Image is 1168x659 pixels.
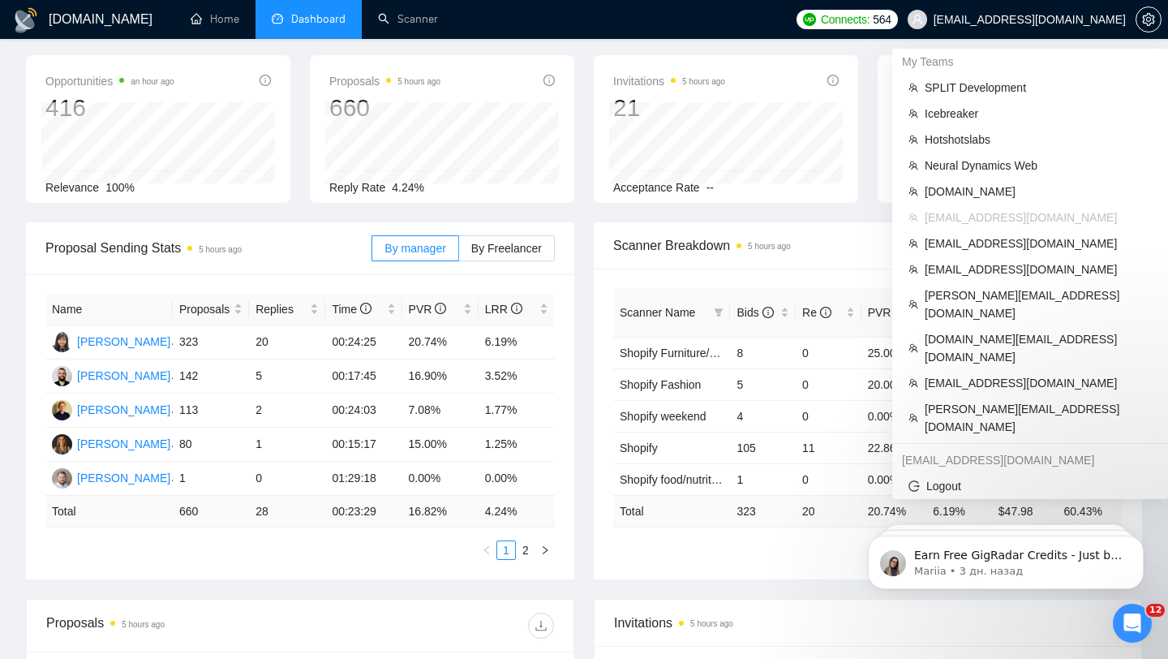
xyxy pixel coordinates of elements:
span: Invitations [614,613,1122,633]
td: 25.00% [861,337,927,368]
img: logo [13,7,39,33]
span: Shopify weekend [620,410,706,423]
div: [PERSON_NAME] [77,367,170,385]
td: 20 [796,495,861,527]
td: 6.19% [479,325,555,360]
td: 1 [730,463,796,495]
td: 28 [249,496,325,528]
td: 20.74 % [861,495,927,527]
td: 16.82 % [402,496,479,528]
span: Scanner Name [620,306,695,319]
td: 0 [796,368,861,400]
span: Bids [736,306,773,319]
iframe: Intercom notifications сообщение [844,502,1168,615]
span: filter [711,300,727,325]
span: team [908,299,918,309]
td: 01:29:18 [325,462,401,496]
span: info-circle [360,303,371,314]
span: 100% [105,181,135,194]
img: NK [52,434,72,454]
div: vladyslavsharahov@gmail.com [892,447,1168,473]
span: dashboard [272,13,283,24]
div: 660 [329,93,440,123]
a: 2 [517,541,535,559]
span: Invitations [613,71,725,91]
td: 0 [796,463,861,495]
span: team [908,83,918,93]
td: 0.00% [402,462,479,496]
img: AH [52,400,72,420]
time: 5 hours ago [682,77,725,86]
td: 1.25% [479,428,555,462]
button: download [528,613,554,639]
button: left [477,541,496,560]
span: info-circle [543,75,555,86]
td: 0.00% [861,400,927,432]
span: Proposal Sending Stats [45,238,371,258]
time: an hour ago [131,77,174,86]
td: 15.00% [402,428,479,462]
span: team [908,378,918,388]
td: 00:24:03 [325,394,401,428]
span: Acceptance Rate [613,181,700,194]
td: 16.90% [402,360,479,394]
a: VN[PERSON_NAME] [52,334,170,347]
a: searchScanner [378,12,438,26]
span: PVR [409,303,447,316]
iframe: Intercom live chat [1113,604,1152,643]
img: VN [52,332,72,352]
div: [PERSON_NAME] [77,401,170,419]
span: [EMAIL_ADDRESS][DOMAIN_NAME] [925,374,1152,392]
span: [EMAIL_ADDRESS][DOMAIN_NAME] [925,209,1152,226]
time: 5 hours ago [199,245,242,254]
span: Reply Rate [329,181,385,194]
span: info-circle [435,303,446,314]
span: Re [802,306,831,319]
span: By manager [384,242,445,255]
span: logout [908,480,920,492]
span: Relevance [45,181,99,194]
li: Next Page [535,541,555,560]
div: My Teams [892,49,1168,75]
a: homeHome [191,12,239,26]
td: 5 [249,360,325,394]
span: Opportunities [45,71,174,91]
span: By Freelancer [471,242,542,255]
td: 3.52% [479,360,555,394]
td: 0 [796,337,861,368]
span: team [908,187,918,196]
a: NK[PERSON_NAME] [52,437,170,450]
span: Shopify Fashion [620,378,701,391]
span: info-circle [827,75,839,86]
button: right [535,541,555,560]
span: Icebreaker [925,105,1152,123]
span: team [908,109,918,118]
li: 2 [516,541,535,560]
span: team [908,161,918,170]
span: LRR [485,303,522,316]
a: BC[PERSON_NAME] [52,368,170,381]
td: 80 [173,428,249,462]
td: 1 [173,462,249,496]
button: setting [1136,6,1162,32]
a: OB[PERSON_NAME] [52,471,170,484]
span: [EMAIL_ADDRESS][DOMAIN_NAME] [925,261,1152,278]
th: Name [45,294,173,325]
td: 0.00% [479,462,555,496]
th: Replies [249,294,325,325]
span: [PERSON_NAME][EMAIL_ADDRESS][DOMAIN_NAME] [925,400,1152,436]
td: 323 [730,495,796,527]
span: Proposals [179,300,230,318]
span: filter [714,308,724,317]
td: 113 [173,394,249,428]
td: 7.08% [402,394,479,428]
td: 1.77% [479,394,555,428]
th: Proposals [173,294,249,325]
span: team [908,213,918,222]
span: 4.24% [392,181,424,194]
span: left [482,545,492,555]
